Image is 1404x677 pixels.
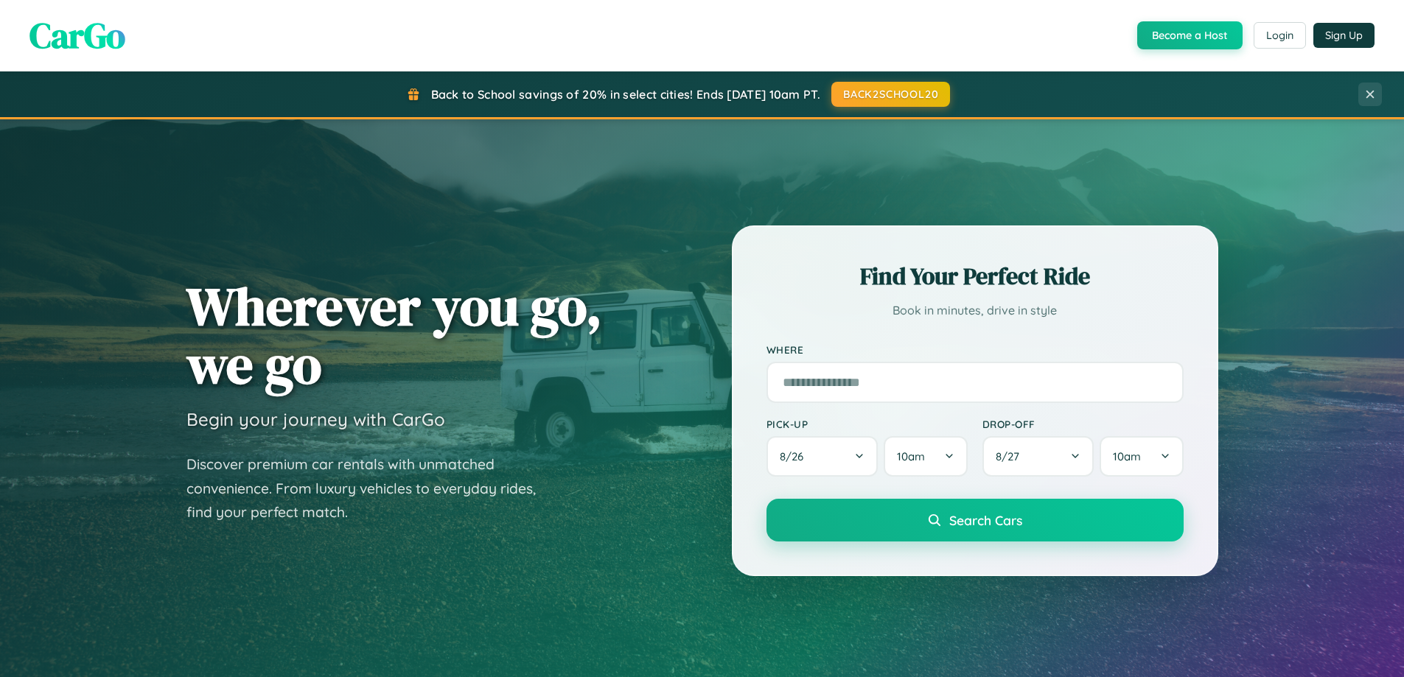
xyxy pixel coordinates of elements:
span: CarGo [29,11,125,60]
p: Book in minutes, drive in style [766,300,1184,321]
label: Where [766,343,1184,356]
button: Login [1254,22,1306,49]
button: 10am [1100,436,1183,477]
span: 10am [897,449,925,463]
span: 8 / 27 [996,449,1027,463]
button: 10am [884,436,967,477]
span: Back to School savings of 20% in select cities! Ends [DATE] 10am PT. [431,87,820,102]
span: 10am [1113,449,1141,463]
span: 8 / 26 [780,449,811,463]
label: Drop-off [982,418,1184,430]
button: 8/26 [766,436,879,477]
span: Search Cars [949,512,1022,528]
h1: Wherever you go, we go [186,277,602,393]
p: Discover premium car rentals with unmatched convenience. From luxury vehicles to everyday rides, ... [186,452,555,525]
button: Search Cars [766,499,1184,541]
label: Pick-up [766,418,968,430]
h3: Begin your journey with CarGo [186,408,445,430]
button: Become a Host [1137,21,1243,49]
button: 8/27 [982,436,1094,477]
h2: Find Your Perfect Ride [766,260,1184,292]
button: Sign Up [1313,23,1375,48]
button: BACK2SCHOOL20 [831,82,950,107]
